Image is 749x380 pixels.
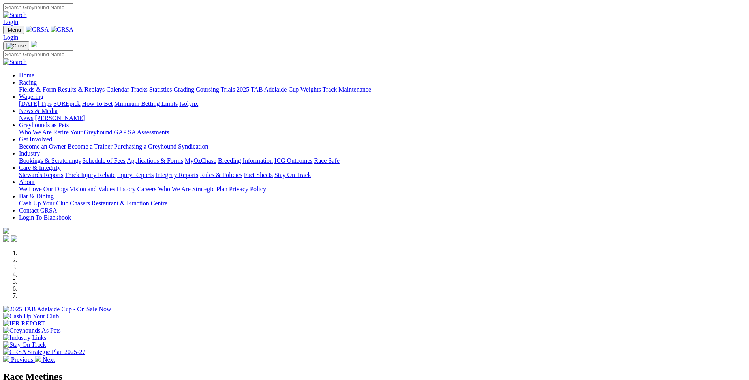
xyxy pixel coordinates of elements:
[323,86,371,93] a: Track Maintenance
[19,186,68,192] a: We Love Our Dogs
[116,186,135,192] a: History
[19,164,61,171] a: Care & Integrity
[82,157,125,164] a: Schedule of Fees
[19,193,54,199] a: Bar & Dining
[6,43,26,49] img: Close
[220,86,235,93] a: Trials
[19,200,740,207] div: Bar & Dining
[26,26,49,33] img: GRSA
[19,200,68,207] a: Cash Up Your Club
[53,100,80,107] a: SUREpick
[19,129,52,135] a: Who We Are
[314,157,339,164] a: Race Safe
[3,348,85,356] img: GRSA Strategic Plan 2025-27
[69,186,115,192] a: Vision and Values
[3,341,46,348] img: Stay On Track
[200,171,242,178] a: Rules & Policies
[19,100,740,107] div: Wagering
[237,86,299,93] a: 2025 TAB Adelaide Cup
[3,3,73,11] input: Search
[53,129,113,135] a: Retire Your Greyhound
[3,19,18,25] a: Login
[68,143,113,150] a: Become a Trainer
[19,136,52,143] a: Get Involved
[3,356,35,363] a: Previous
[19,115,33,121] a: News
[8,27,21,33] span: Menu
[19,129,740,136] div: Greyhounds as Pets
[3,320,45,327] img: IER REPORT
[3,26,24,34] button: Toggle navigation
[3,306,111,313] img: 2025 TAB Adelaide Cup - On Sale Now
[19,186,740,193] div: About
[3,34,18,41] a: Login
[35,115,85,121] a: [PERSON_NAME]
[19,157,740,164] div: Industry
[178,143,208,150] a: Syndication
[19,72,34,79] a: Home
[127,157,183,164] a: Applications & Forms
[149,86,172,93] a: Statistics
[19,171,740,179] div: Care & Integrity
[19,179,35,185] a: About
[19,93,43,100] a: Wagering
[43,356,55,363] span: Next
[19,171,63,178] a: Stewards Reports
[117,171,154,178] a: Injury Reports
[19,214,71,221] a: Login To Blackbook
[19,122,69,128] a: Greyhounds as Pets
[35,356,41,362] img: chevron-right-pager-white.svg
[19,86,740,93] div: Racing
[274,171,311,178] a: Stay On Track
[3,228,9,234] img: logo-grsa-white.png
[196,86,219,93] a: Coursing
[3,50,73,58] input: Search
[185,157,216,164] a: MyOzChase
[131,86,148,93] a: Tracks
[35,356,55,363] a: Next
[3,11,27,19] img: Search
[114,100,178,107] a: Minimum Betting Limits
[19,143,740,150] div: Get Involved
[300,86,321,93] a: Weights
[19,143,66,150] a: Become an Owner
[19,107,58,114] a: News & Media
[3,356,9,362] img: chevron-left-pager-white.svg
[19,150,40,157] a: Industry
[58,86,105,93] a: Results & Replays
[229,186,266,192] a: Privacy Policy
[3,41,29,50] button: Toggle navigation
[11,356,33,363] span: Previous
[155,171,198,178] a: Integrity Reports
[31,41,37,47] img: logo-grsa-white.png
[70,200,167,207] a: Chasers Restaurant & Function Centre
[3,313,59,320] img: Cash Up Your Club
[274,157,312,164] a: ICG Outcomes
[244,171,273,178] a: Fact Sheets
[114,143,176,150] a: Purchasing a Greyhound
[11,235,17,242] img: twitter.svg
[3,334,47,341] img: Industry Links
[19,115,740,122] div: News & Media
[19,100,52,107] a: [DATE] Tips
[114,129,169,135] a: GAP SA Assessments
[174,86,194,93] a: Grading
[82,100,113,107] a: How To Bet
[192,186,227,192] a: Strategic Plan
[3,235,9,242] img: facebook.svg
[137,186,156,192] a: Careers
[51,26,74,33] img: GRSA
[65,171,115,178] a: Track Injury Rebate
[158,186,191,192] a: Who We Are
[19,207,57,214] a: Contact GRSA
[218,157,273,164] a: Breeding Information
[106,86,129,93] a: Calendar
[179,100,198,107] a: Isolynx
[3,327,61,334] img: Greyhounds As Pets
[3,58,27,66] img: Search
[19,157,81,164] a: Bookings & Scratchings
[19,79,37,86] a: Racing
[19,86,56,93] a: Fields & Form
